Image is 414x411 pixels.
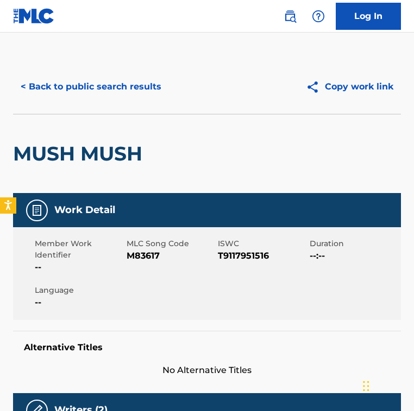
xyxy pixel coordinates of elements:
img: search [284,10,297,23]
iframe: Chat Widget [360,359,414,411]
button: < Back to public search results [13,73,169,100]
span: No Alternative Titles [13,364,401,377]
span: Language [35,285,124,296]
span: M83617 [127,249,216,262]
img: Work Detail [30,204,43,217]
h5: Alternative Titles [24,342,390,353]
span: MLC Song Code [127,238,216,249]
span: --:-- [310,249,399,262]
img: Copy work link [306,80,325,94]
span: ISWC [218,238,307,249]
span: -- [35,296,124,309]
h2: MUSH MUSH [13,142,148,166]
span: T9117951516 [218,249,307,262]
a: Log In [336,3,401,30]
span: -- [35,261,124,274]
div: Help [308,5,329,27]
img: MLC Logo [13,8,55,24]
img: help [312,10,325,23]
span: Duration [310,238,399,249]
div: Drag [363,370,369,402]
a: Public Search [279,5,301,27]
h5: Work Detail [54,204,115,216]
span: Member Work Identifier [35,238,124,261]
button: Copy work link [298,73,401,100]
